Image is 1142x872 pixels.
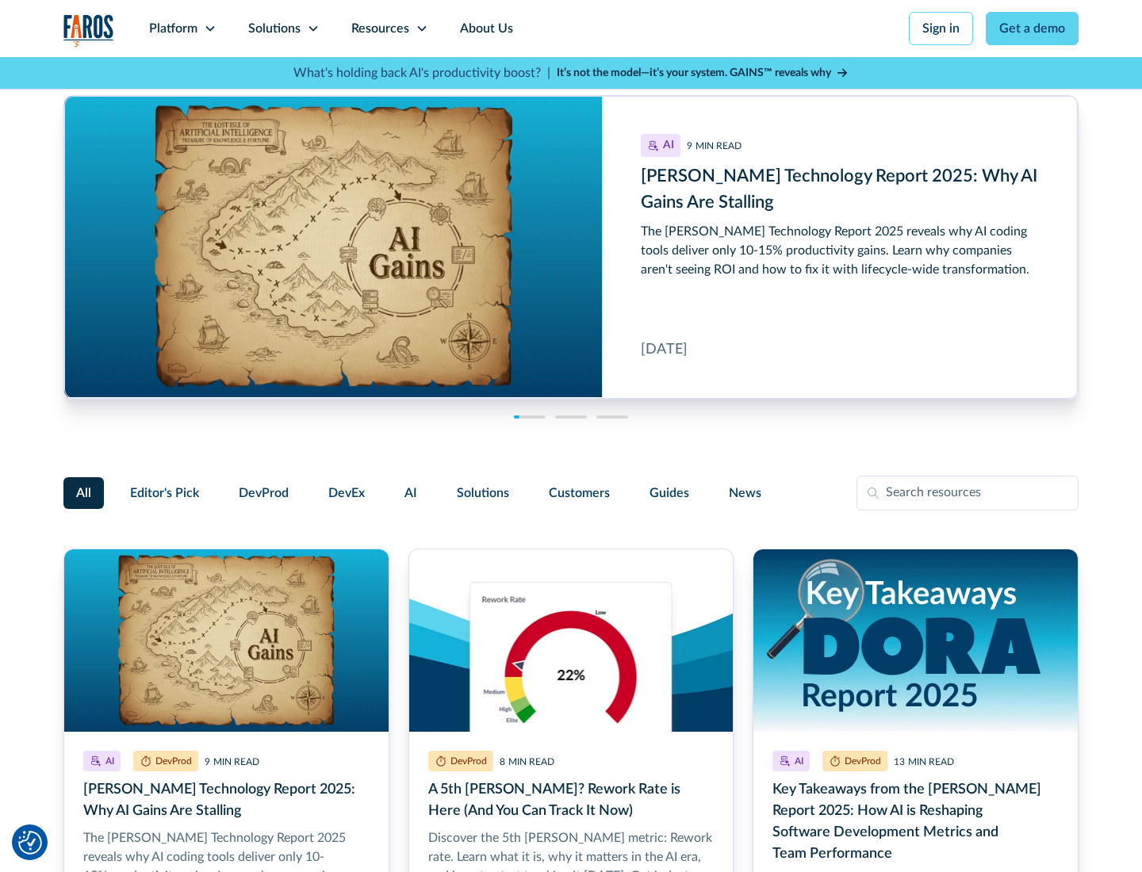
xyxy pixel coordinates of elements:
[64,96,1078,399] div: cms-link
[753,549,1078,732] img: Key takeaways from the DORA Report 2025
[650,484,689,503] span: Guides
[239,484,289,503] span: DevProd
[986,12,1079,45] a: Get a demo
[457,484,509,503] span: Solutions
[351,19,409,38] div: Resources
[729,484,761,503] span: News
[18,831,42,855] img: Revisit consent button
[63,476,1079,511] form: Filter Form
[63,14,114,47] img: Logo of the analytics and reporting company Faros.
[149,19,197,38] div: Platform
[328,484,365,503] span: DevEx
[409,549,734,732] img: A semicircular gauge chart titled “Rework Rate.” The needle points to 22%, which falls in the red...
[549,484,610,503] span: Customers
[63,14,114,47] a: home
[293,63,550,82] p: What's holding back AI's productivity boost? |
[130,484,199,503] span: Editor's Pick
[856,476,1079,511] input: Search resources
[909,12,973,45] a: Sign in
[557,65,849,82] a: It’s not the model—it’s your system. GAINS™ reveals why
[18,831,42,855] button: Cookie Settings
[404,484,417,503] span: AI
[64,96,1078,399] a: Bain Technology Report 2025: Why AI Gains Are Stalling
[557,67,831,78] strong: It’s not the model—it’s your system. GAINS™ reveals why
[64,549,389,732] img: Treasure map to the lost isle of artificial intelligence
[248,19,301,38] div: Solutions
[76,484,91,503] span: All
